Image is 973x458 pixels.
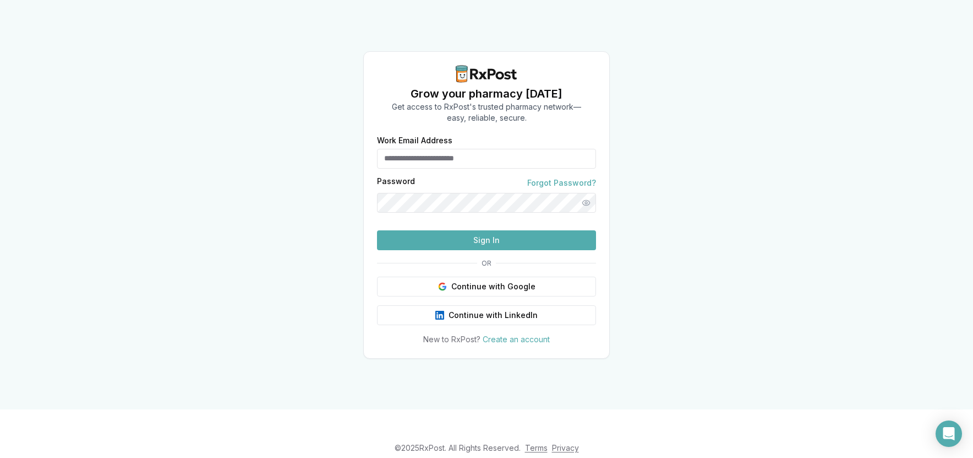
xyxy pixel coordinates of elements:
div: Open Intercom Messenger [936,421,962,447]
a: Terms [525,443,548,452]
img: LinkedIn [435,311,444,320]
label: Password [377,177,415,188]
button: Continue with Google [377,277,596,297]
button: Continue with LinkedIn [377,305,596,325]
h1: Grow your pharmacy [DATE] [392,86,581,101]
img: Google [438,282,447,291]
button: Show password [576,193,596,213]
a: Create an account [483,335,550,344]
p: Get access to RxPost's trusted pharmacy network— easy, reliable, secure. [392,101,581,123]
span: New to RxPost? [423,335,480,344]
a: Forgot Password? [527,177,596,188]
button: Sign In [377,230,596,250]
label: Work Email Address [377,137,596,144]
img: RxPost Logo [451,65,522,83]
span: OR [477,259,496,268]
a: Privacy [552,443,579,452]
